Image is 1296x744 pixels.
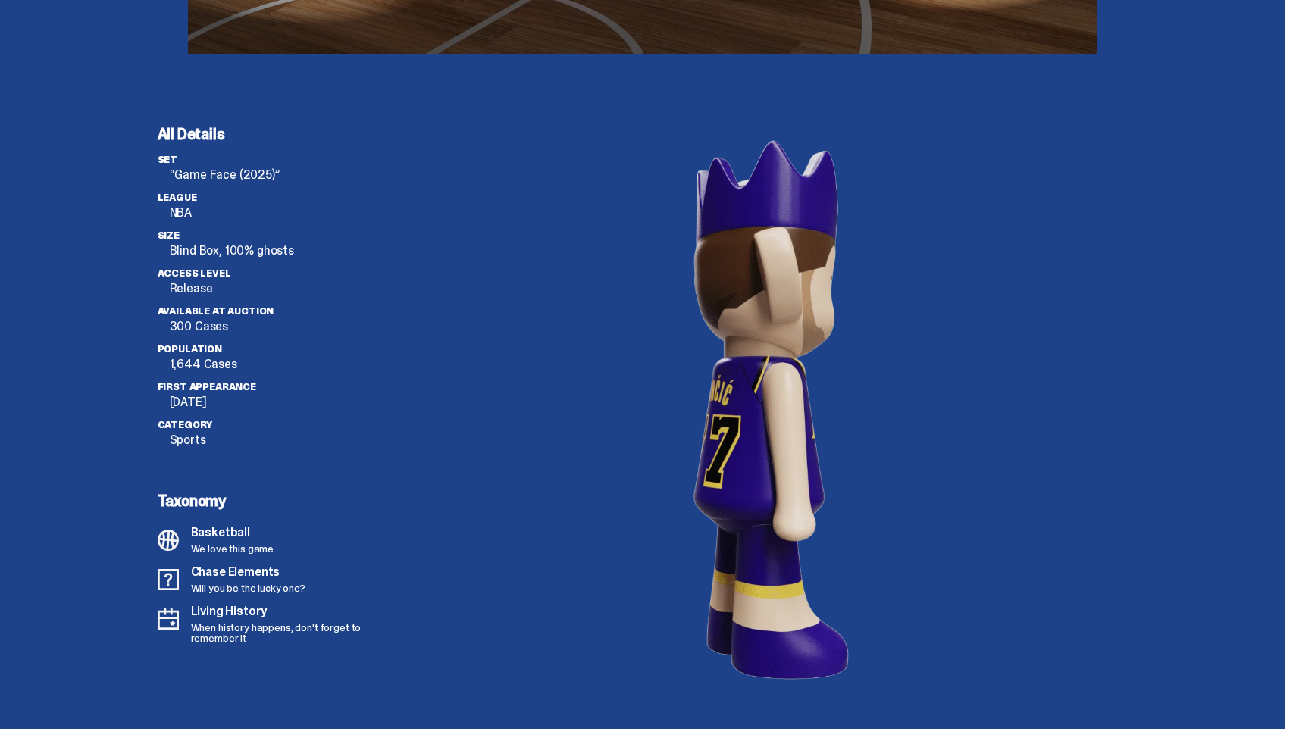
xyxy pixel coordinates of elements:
p: Basketball [191,527,276,539]
span: Available at Auction [158,305,274,317]
p: Sports [170,434,400,446]
p: Release [170,283,400,295]
p: Blind Box, 100% ghosts [170,245,400,257]
p: Chase Elements [191,566,305,578]
p: 300 Cases [170,320,400,333]
p: Taxonomy [158,493,391,508]
p: We love this game. [191,543,276,554]
p: [DATE] [170,396,400,408]
span: First Appearance [158,380,256,393]
p: “Game Face (2025)” [170,169,400,181]
span: League [158,191,197,204]
span: Category [158,418,213,431]
span: Access Level [158,267,231,280]
span: Size [158,229,180,242]
p: Living History [191,605,391,617]
p: Will you be the lucky one? [191,583,305,593]
span: Population [158,342,222,355]
p: When history happens, don't forget to remember it [191,622,391,643]
p: NBA [170,207,400,219]
p: All Details [158,127,400,142]
p: 1,644 Cases [170,358,400,370]
span: set [158,153,178,166]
